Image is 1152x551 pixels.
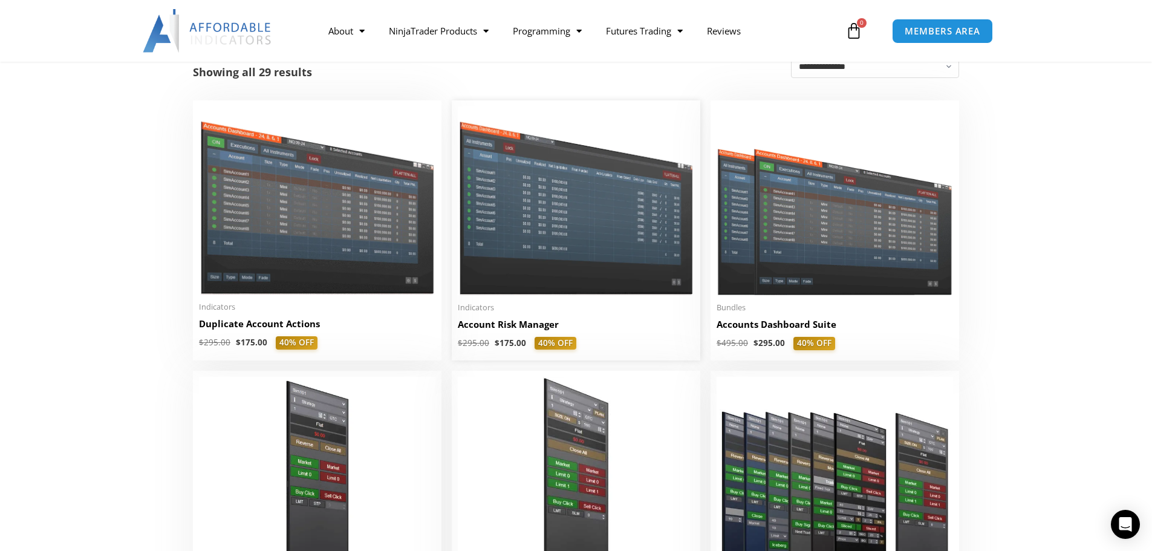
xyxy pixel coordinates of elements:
[857,18,867,28] span: 0
[594,17,695,45] a: Futures Trading
[199,337,230,348] bdi: 295.00
[495,337,526,348] bdi: 175.00
[458,318,694,331] h2: Account Risk Manager
[695,17,753,45] a: Reviews
[717,302,953,313] span: Bundles
[199,318,435,330] h2: Duplicate Account Actions
[458,337,489,348] bdi: 295.00
[905,27,980,36] span: MEMBERS AREA
[377,17,501,45] a: NinjaTrader Products
[717,337,721,348] span: $
[717,318,953,337] a: Accounts Dashboard Suite
[458,318,694,337] a: Account Risk Manager
[458,106,694,295] img: Account Risk Manager
[892,19,993,44] a: MEMBERS AREA
[193,67,312,77] p: Showing all 29 results
[791,56,959,78] select: Shop order
[753,337,758,348] span: $
[316,17,842,45] nav: Menu
[753,337,785,348] bdi: 295.00
[717,106,953,295] img: Accounts Dashboard Suite
[199,302,435,312] span: Indicators
[276,336,317,350] span: 40% OFF
[458,337,463,348] span: $
[535,337,576,350] span: 40% OFF
[236,337,267,348] bdi: 175.00
[717,318,953,331] h2: Accounts Dashboard Suite
[236,337,241,348] span: $
[717,337,748,348] bdi: 495.00
[1111,510,1140,539] div: Open Intercom Messenger
[199,106,435,295] img: Duplicate Account Actions
[199,318,435,336] a: Duplicate Account Actions
[501,17,594,45] a: Programming
[793,337,835,350] span: 40% OFF
[495,337,500,348] span: $
[316,17,377,45] a: About
[143,9,273,53] img: LogoAI | Affordable Indicators – NinjaTrader
[458,302,694,313] span: Indicators
[199,337,204,348] span: $
[827,13,880,48] a: 0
